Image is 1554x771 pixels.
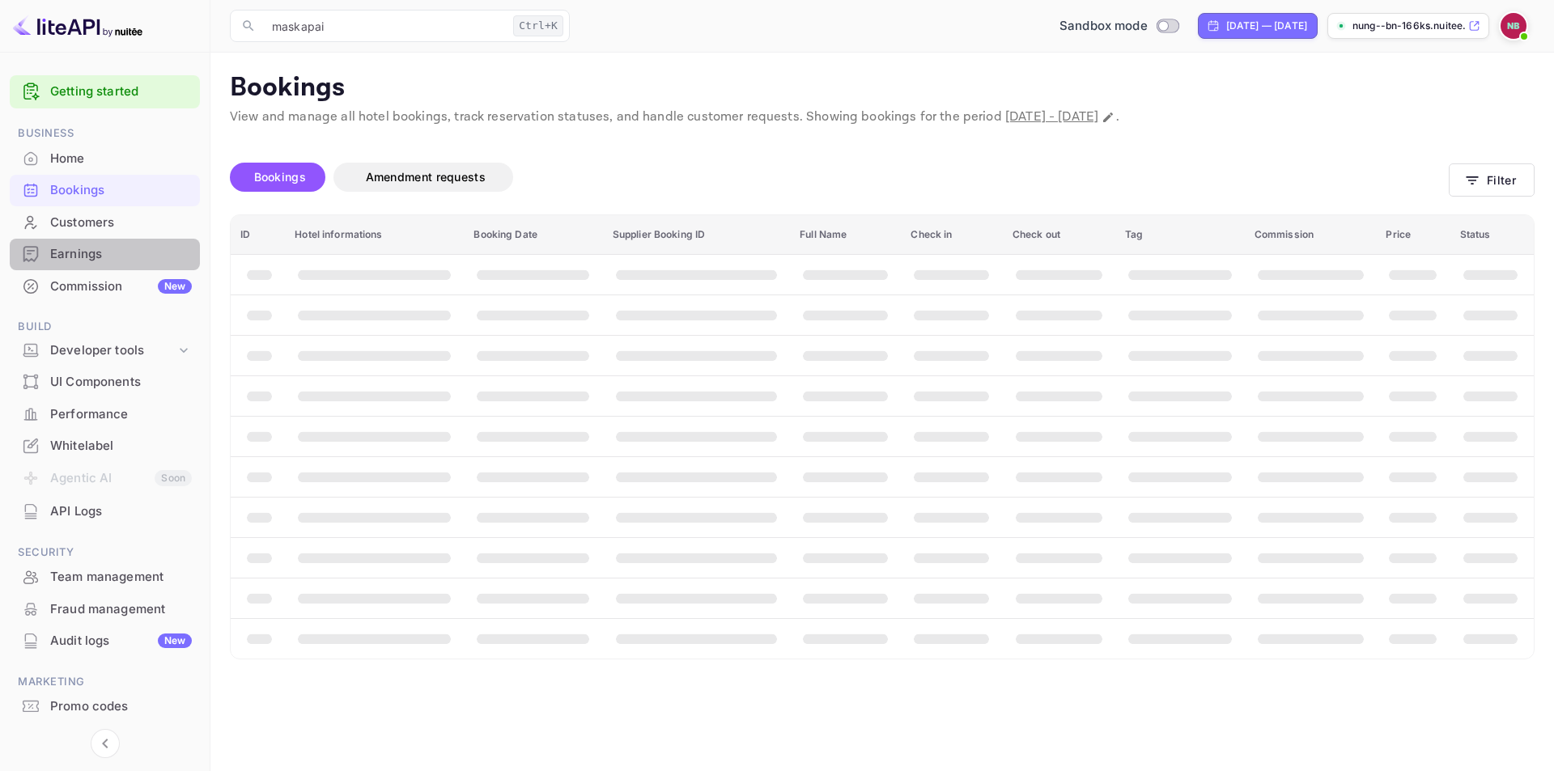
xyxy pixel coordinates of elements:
button: Change date range [1100,109,1116,125]
div: Home [10,143,200,175]
th: ID [231,215,285,255]
span: Security [10,544,200,561]
div: API Logs [10,496,200,527]
div: account-settings tabs [230,163,1449,192]
div: Customers [10,207,200,239]
a: Bookings [10,175,200,205]
div: Customers [50,214,192,232]
div: Team management [10,561,200,593]
a: API Logs [10,496,200,526]
div: UI Components [50,373,192,392]
span: Sandbox mode [1059,17,1148,36]
th: Booking Date [464,215,602,255]
span: Business [10,125,200,142]
span: Bookings [254,170,306,184]
div: New [158,279,192,294]
a: Whitelabel [10,430,200,460]
div: CommissionNew [10,271,200,303]
a: Customers [10,207,200,237]
th: Hotel informations [285,215,464,255]
div: Whitelabel [50,437,192,455]
div: Promo codes [50,697,192,716]
div: Fraud management [10,594,200,625]
div: Performance [50,405,192,424]
th: Price [1376,215,1450,255]
a: Promo codes [10,691,200,721]
a: Audit logsNew [10,625,200,655]
div: Team management [50,568,192,587]
div: Whitelabel [10,430,200,462]
a: Earnings [10,239,200,269]
div: Audit logs [50,632,192,650]
div: [DATE] — [DATE] [1226,19,1307,33]
th: Status [1450,215,1534,255]
span: Build [10,318,200,336]
a: UI Components [10,366,200,396]
th: Check in [901,215,1002,255]
th: Commission [1245,215,1377,255]
div: API Logs [50,502,192,521]
a: Fraud management [10,594,200,624]
div: Developer tools [50,341,176,360]
a: Performance [10,399,200,429]
div: Bookings [50,181,192,200]
th: Tag [1115,215,1245,255]
div: Earnings [10,239,200,270]
button: Filter [1449,163,1535,197]
div: Fraud management [50,600,192,619]
span: Amendment requests [366,170,486,184]
div: Switch to Production mode [1053,17,1185,36]
a: Home [10,143,200,173]
div: Developer tools [10,337,200,365]
div: Performance [10,399,200,430]
p: View and manage all hotel bookings, track reservation statuses, and handle customer requests. Sho... [230,108,1535,127]
img: Nung_ Bn [1501,13,1526,39]
button: Collapse navigation [91,729,120,758]
div: Home [50,150,192,168]
div: Promo codes [10,691,200,722]
a: CommissionNew [10,271,200,301]
p: nung--bn-166ks.nuitee.... [1352,19,1465,33]
img: LiteAPI logo [13,13,142,39]
div: Bookings [10,175,200,206]
span: [DATE] - [DATE] [1005,108,1098,125]
span: Marketing [10,673,200,691]
div: Earnings [50,245,192,264]
th: Full Name [790,215,901,255]
div: Ctrl+K [513,15,563,36]
div: New [158,633,192,648]
p: Bookings [230,72,1535,104]
div: UI Components [10,366,200,398]
div: Audit logsNew [10,625,200,657]
a: Getting started [50,83,192,101]
th: Supplier Booking ID [603,215,790,255]
div: Commission [50,277,192,296]
input: Search (e.g. bookings, documentation) [262,10,507,42]
th: Check out [1003,215,1115,255]
div: Getting started [10,75,200,108]
a: Team management [10,561,200,591]
table: booking table [231,215,1534,659]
